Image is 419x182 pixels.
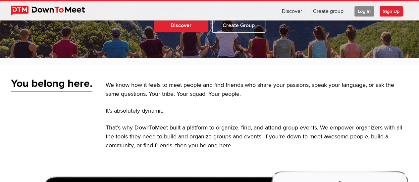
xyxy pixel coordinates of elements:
[380,1,408,20] a: Sign Up
[11,6,95,16] img: DownToMeet
[354,6,374,17] span: Log In
[380,6,403,17] span: Sign Up
[106,124,408,150] p: That’s why DownToMeet built a platform to organize, find, and attend group events. We empower org...
[154,18,208,32] a: Discover
[106,107,408,116] p: It’s absolutely dynamic.
[11,77,92,91] span: You belong here.
[349,1,379,20] a: Log In
[308,1,349,20] a: Create group
[277,1,307,20] a: Discover
[212,18,265,33] a: Create Group
[106,81,408,99] p: We know how it feels to meet people and find friends who share your passions, speak your language...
